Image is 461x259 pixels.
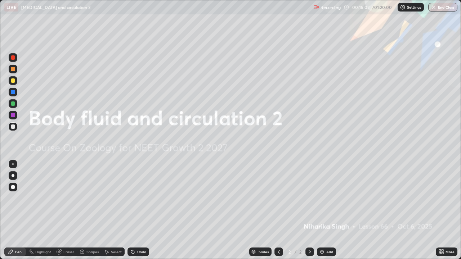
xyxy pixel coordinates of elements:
img: add-slide-button [319,249,325,255]
div: Add [326,250,333,254]
div: Pen [15,250,22,254]
div: More [446,250,455,254]
button: End Class [428,3,457,12]
img: recording.375f2c34.svg [313,4,319,10]
p: LIVE [6,4,16,10]
div: Select [111,250,122,254]
div: Undo [137,250,146,254]
p: [MEDICAL_DATA] and circulation 2 [21,4,90,10]
div: Highlight [35,250,51,254]
div: Slides [259,250,269,254]
div: Shapes [86,250,99,254]
div: 2 [286,250,293,254]
p: Settings [407,5,421,9]
p: Recording [321,5,341,10]
img: end-class-cross [431,4,437,10]
div: Eraser [63,250,74,254]
div: / [295,250,297,254]
div: 2 [298,249,303,255]
img: class-settings-icons [400,4,406,10]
